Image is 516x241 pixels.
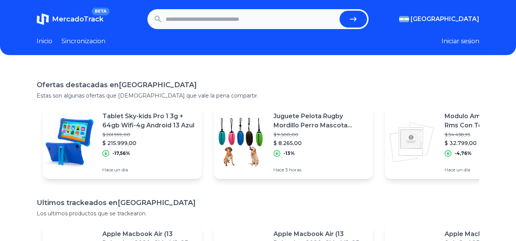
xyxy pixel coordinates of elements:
[385,116,438,169] img: Featured image
[273,132,367,138] p: $ 9.500,00
[273,139,367,147] p: $ 8.265,00
[43,116,96,169] img: Featured image
[102,132,196,138] p: $ 261.999,00
[52,15,104,23] span: MercadoTrack
[442,37,479,46] button: Iniciar sesion
[411,15,479,24] span: [GEOGRAPHIC_DATA]
[455,150,472,156] p: -4,76%
[43,106,202,179] a: Featured imageTablet Sky-kids Pro 1 3g + 64gb Wifi-4g Android 13 Azul$ 261.999,00$ 215.999,00-17,...
[102,112,196,130] p: Tablet Sky-kids Pro 1 3g + 64gb Wifi-4g Android 13 Azul
[112,150,130,156] p: -17,56%
[399,15,479,24] button: [GEOGRAPHIC_DATA]
[283,150,295,156] p: -13%
[102,139,196,147] p: $ 215.999,00
[37,92,479,99] p: Estas son algunas ofertas que [DEMOGRAPHIC_DATA] que vale la pena compartir.
[37,13,49,25] img: MercadoTrack
[37,80,479,90] h1: Ofertas destacadas en [GEOGRAPHIC_DATA]
[37,37,52,46] a: Inicio
[37,13,104,25] a: MercadoTrackBETA
[399,16,409,22] img: Argentina
[37,197,479,208] h1: Ultimos trackeados en [GEOGRAPHIC_DATA]
[92,8,110,15] span: BETA
[273,167,367,173] p: Hace 3 horas
[102,167,196,173] p: Hace un día
[61,37,105,46] a: Sincronizacion
[37,210,479,217] p: Los ultimos productos que se trackearon.
[214,116,267,169] img: Featured image
[214,106,373,179] a: Featured imageJuguete Pelota Rugby Mordillo Perro Mascota Grande$ 9.500,00$ 8.265,00-13%Hace 3 horas
[273,112,367,130] p: Juguete Pelota Rugby Mordillo Perro Mascota Grande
